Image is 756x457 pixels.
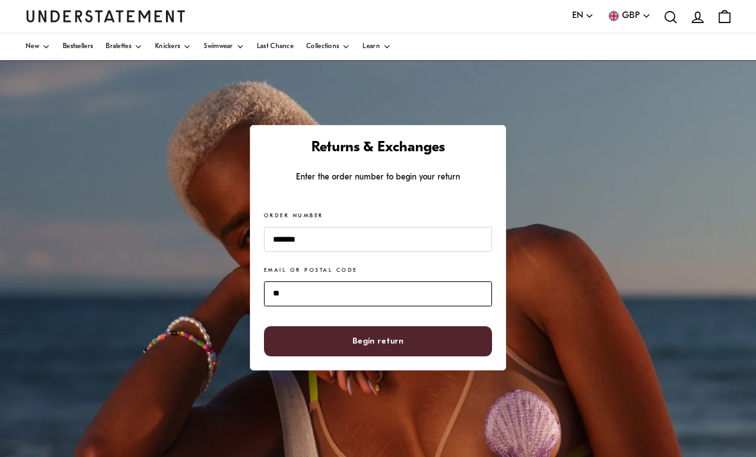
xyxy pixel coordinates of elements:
[264,170,492,184] p: Enter the order number to begin your return
[572,9,583,23] span: EN
[257,44,293,50] span: Last Chance
[106,44,131,50] span: Bralettes
[264,326,492,356] button: Begin return
[155,33,191,60] a: Knickers
[155,44,180,50] span: Knickers
[306,44,339,50] span: Collections
[363,44,380,50] span: Learn
[306,33,350,60] a: Collections
[26,10,186,22] a: Understatement Homepage
[607,9,651,23] button: GBP
[26,33,50,60] a: New
[352,327,404,356] span: Begin return
[257,33,293,60] a: Last Chance
[204,33,243,60] a: Swimwear
[572,9,594,23] button: EN
[264,212,324,220] label: Order Number
[63,33,93,60] a: Bestsellers
[63,44,93,50] span: Bestsellers
[106,33,142,60] a: Bralettes
[264,267,357,275] label: Email or Postal Code
[363,33,391,60] a: Learn
[26,44,39,50] span: New
[204,44,233,50] span: Swimwear
[264,139,492,158] h1: Returns & Exchanges
[622,9,640,23] span: GBP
